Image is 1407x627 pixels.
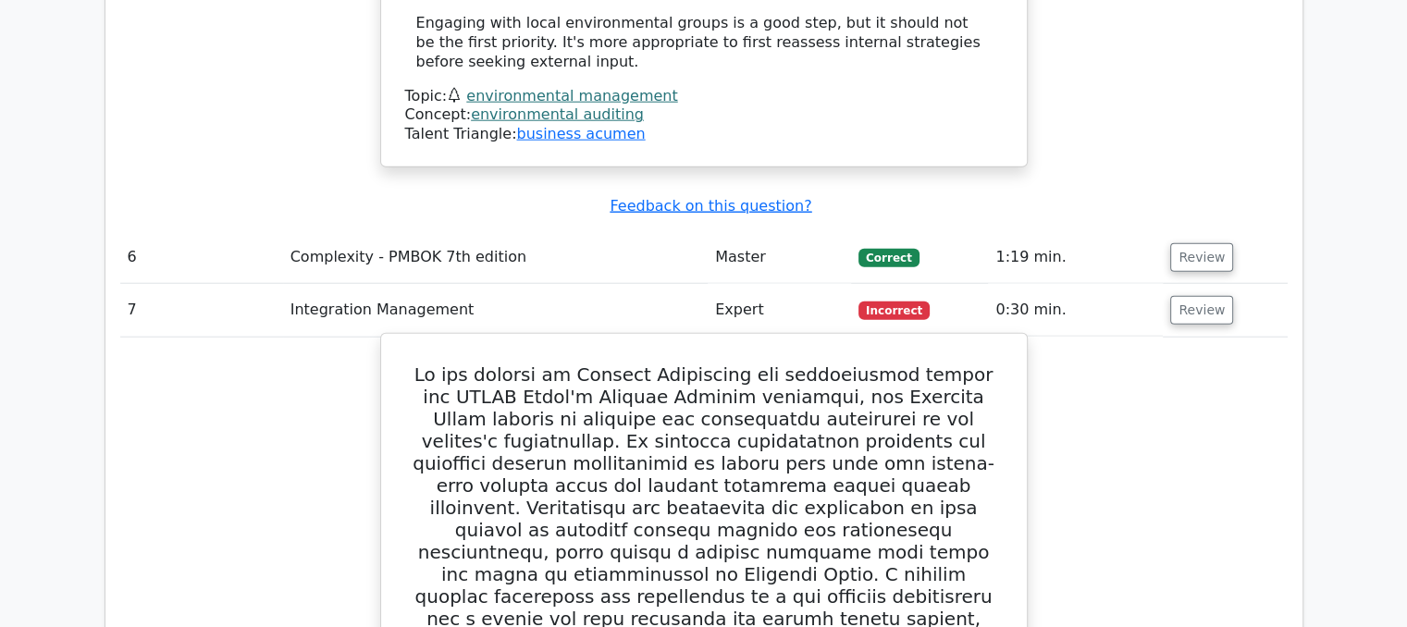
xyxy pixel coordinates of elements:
span: Correct [858,249,919,267]
div: Topic: [405,87,1003,106]
div: Concept: [405,105,1003,125]
a: business acumen [516,125,645,142]
td: Integration Management [283,284,708,337]
a: environmental auditing [471,105,644,123]
td: 0:30 min. [988,284,1163,337]
td: 1:19 min. [988,231,1163,284]
span: Incorrect [858,301,930,320]
button: Review [1170,243,1233,272]
button: Review [1170,296,1233,325]
td: 7 [120,284,283,337]
td: Complexity - PMBOK 7th edition [283,231,708,284]
td: 6 [120,231,283,284]
td: Expert [708,284,851,337]
div: Talent Triangle: [405,87,1003,144]
a: environmental management [466,87,677,104]
td: Master [708,231,851,284]
a: Feedback on this question? [610,197,811,215]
